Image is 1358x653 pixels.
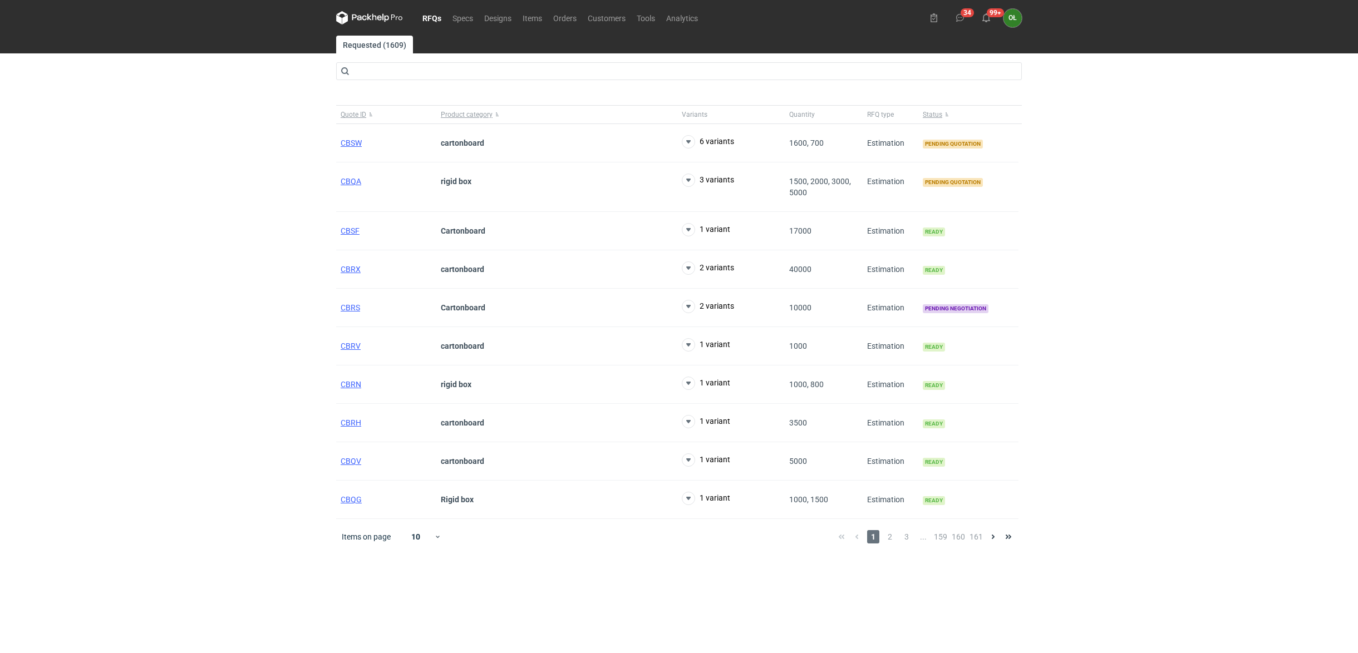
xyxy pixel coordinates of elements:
a: CBQV [341,457,361,466]
div: Olga Łopatowicz [1003,9,1022,27]
button: 34 [951,9,969,27]
button: 1 variant [682,223,730,236]
span: Ready [923,381,945,390]
a: CBQG [341,495,362,504]
a: Designs [479,11,517,24]
a: CBSF [341,226,360,235]
div: Estimation [863,442,918,481]
div: Estimation [863,481,918,519]
span: Variants [682,110,707,119]
span: 1600, 700 [789,138,824,147]
a: Customers [582,11,631,24]
button: 1 variant [682,377,730,390]
div: Estimation [863,212,918,250]
strong: cartonboard [441,265,484,274]
span: 160 [952,530,965,543]
a: CBRH [341,418,361,427]
a: Tools [631,11,661,24]
a: Specs [447,11,479,24]
span: 17000 [789,226,811,235]
span: ... [917,530,929,543]
span: 3 [901,530,913,543]
span: 3500 [789,418,807,427]
strong: rigid box [441,177,471,186]
button: 1 variant [682,338,730,352]
span: Pending quotation [923,178,983,187]
div: Estimation [863,124,918,162]
a: Requested (1609) [336,36,413,53]
strong: cartonboard [441,138,484,147]
span: Quantity [789,110,815,119]
button: Status [918,106,1018,123]
span: Ready [923,496,945,505]
span: 159 [934,530,947,543]
span: 40000 [789,265,811,274]
span: RFQ type [867,110,894,119]
button: 3 variants [682,174,734,187]
a: CBRV [341,342,361,350]
span: Ready [923,343,945,352]
span: Ready [923,227,945,236]
span: Ready [923,266,945,275]
div: Estimation [863,327,918,365]
div: Estimation [863,162,918,212]
span: Ready [923,419,945,428]
button: Product category [436,106,677,123]
span: 10000 [789,303,811,312]
button: 2 variants [682,300,734,313]
span: Pending quotation [923,140,983,149]
a: CBRS [341,303,360,312]
div: 10 [398,529,434,545]
span: Ready [923,458,945,467]
button: 6 variants [682,135,734,149]
span: Product category [441,110,493,119]
span: Quote ID [341,110,366,119]
span: 161 [970,530,983,543]
span: CBRX [341,265,361,274]
a: Items [517,11,548,24]
span: 1500, 2000, 3000, 5000 [789,177,851,197]
div: Estimation [863,289,918,327]
button: Quote ID [336,106,436,123]
button: 2 variants [682,261,734,275]
button: 1 variant [682,492,730,505]
span: 5000 [789,457,807,466]
a: RFQs [417,11,447,24]
strong: cartonboard [441,418,484,427]
span: 1000 [789,342,807,350]
a: Orders [548,11,582,24]
a: CBQA [341,177,361,186]
strong: rigid box [441,380,471,389]
span: Status [923,110,942,119]
span: Pending negotiation [923,304,988,313]
span: 2 [884,530,896,543]
svg: Packhelp Pro [336,11,403,24]
a: CBSW [341,138,362,147]
button: 99+ [977,9,995,27]
strong: cartonboard [441,457,484,466]
strong: Rigid box [441,495,474,504]
button: 1 variant [682,415,730,428]
button: OŁ [1003,9,1022,27]
a: Analytics [661,11,703,24]
div: Estimation [863,404,918,442]
span: Items on page [342,531,391,542]
a: CBRN [341,380,361,389]
strong: Cartonboard [441,303,485,312]
span: 1000, 1500 [789,495,828,504]
strong: cartonboard [441,342,484,350]
strong: Cartonboard [441,226,485,235]
span: 1000, 800 [789,380,824,389]
div: Estimation [863,250,918,289]
span: 1 [867,530,879,543]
